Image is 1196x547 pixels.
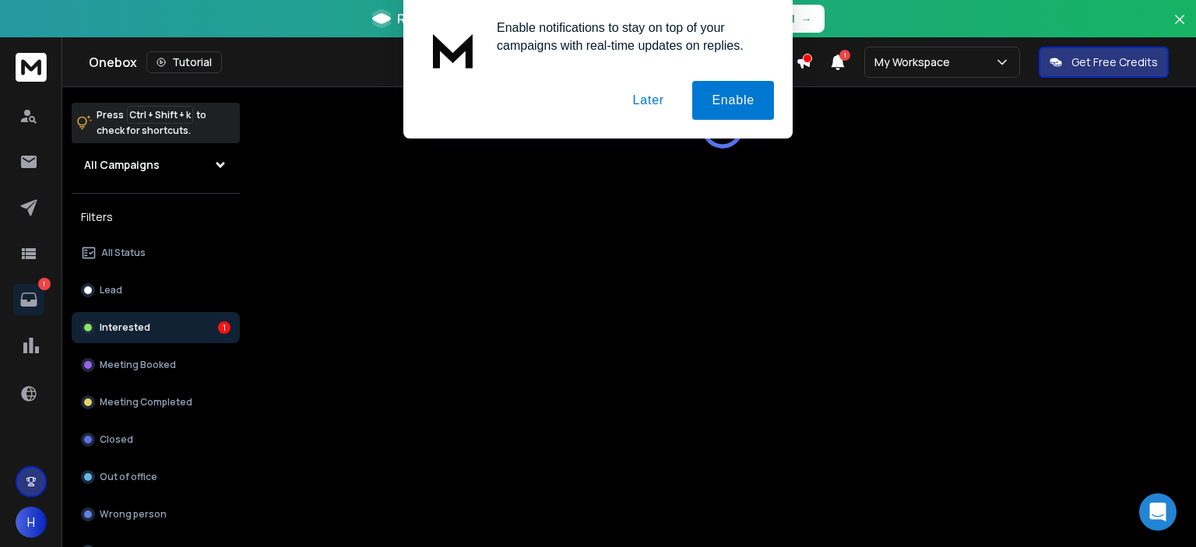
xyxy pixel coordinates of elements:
[72,312,240,343] button: Interested1
[72,206,240,228] h3: Filters
[100,471,157,483] p: Out of office
[72,499,240,530] button: Wrong person
[218,321,230,334] div: 1
[100,433,133,446] p: Closed
[38,278,51,290] p: 1
[100,396,192,408] p: Meeting Completed
[72,424,240,455] button: Closed
[84,157,160,173] h1: All Campaigns
[72,275,240,306] button: Lead
[16,507,47,538] button: H
[100,284,122,296] p: Lead
[484,19,774,54] div: Enable notifications to stay on top of your campaigns with real-time updates on replies.
[72,149,240,181] button: All Campaigns
[1139,493,1177,531] div: Open Intercom Messenger
[100,508,167,521] p: Wrong person
[72,349,240,380] button: Meeting Booked
[13,284,44,315] a: 1
[100,359,176,371] p: Meeting Booked
[100,321,150,334] p: Interested
[692,81,774,120] button: Enable
[72,387,240,418] button: Meeting Completed
[72,461,240,493] button: Out of office
[101,247,146,259] p: All Status
[613,81,683,120] button: Later
[72,237,240,268] button: All Status
[422,19,484,81] img: notification icon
